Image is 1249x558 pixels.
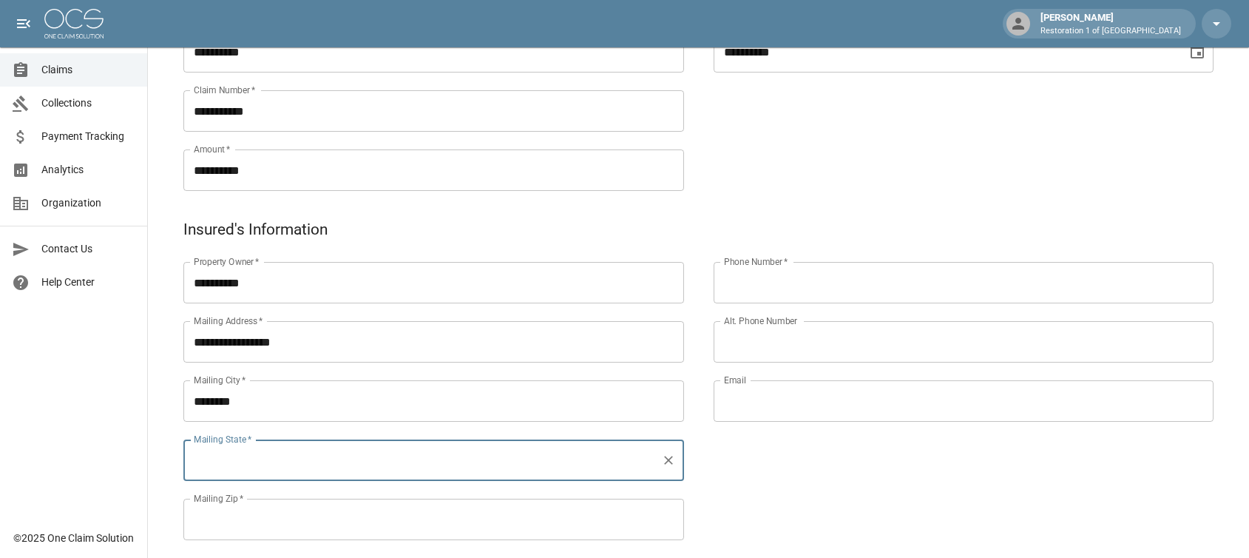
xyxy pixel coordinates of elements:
[41,162,135,178] span: Analytics
[41,95,135,111] span: Collections
[194,374,246,386] label: Mailing City
[724,255,788,268] label: Phone Number
[41,62,135,78] span: Claims
[194,433,251,446] label: Mailing State
[1182,37,1212,67] button: Choose date, selected date is Sep 5, 2025
[194,315,263,327] label: Mailing Address
[194,492,244,505] label: Mailing Zip
[658,450,679,471] button: Clear
[44,9,104,38] img: ocs-logo-white-transparent.png
[9,9,38,38] button: open drawer
[13,531,134,545] div: © 2025 One Claim Solution
[724,315,797,327] label: Alt. Phone Number
[1040,25,1181,38] p: Restoration 1 of [GEOGRAPHIC_DATA]
[41,241,135,257] span: Contact Us
[194,84,255,96] label: Claim Number
[41,195,135,211] span: Organization
[194,255,260,268] label: Property Owner
[41,275,135,290] span: Help Center
[1035,10,1187,37] div: [PERSON_NAME]
[41,129,135,144] span: Payment Tracking
[724,374,746,386] label: Email
[194,143,231,155] label: Amount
